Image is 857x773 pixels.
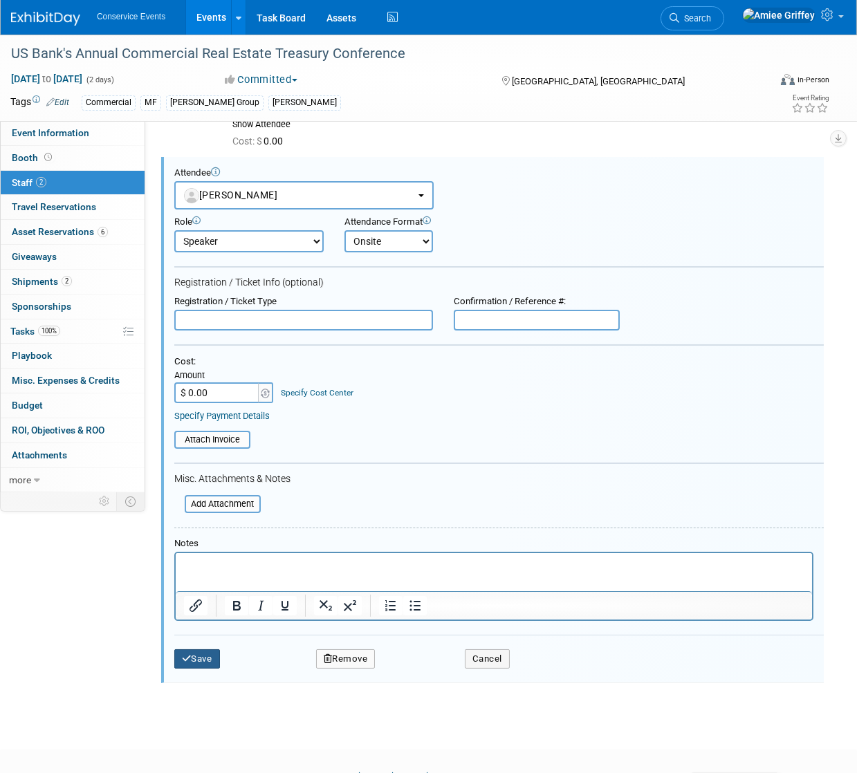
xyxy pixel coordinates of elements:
span: Misc. Expenses & Credits [12,375,120,386]
div: Registration / Ticket Info (optional) [174,277,824,289]
a: Asset Reservations6 [1,220,145,244]
button: Insert/edit link [184,596,208,615]
span: Booth not reserved yet [42,152,55,162]
button: Italic [249,596,273,615]
div: Registration / Ticket Type [174,296,433,308]
span: 2 [62,276,72,286]
a: Search [661,6,724,30]
a: Budget [1,393,145,418]
button: Bold [225,596,248,615]
div: [PERSON_NAME] [268,95,341,110]
div: Attendance Format [344,216,491,228]
div: Confirmation / Reference #: [454,296,620,308]
a: Attachments [1,443,145,467]
div: In-Person [797,75,829,85]
a: more [1,468,145,492]
a: Shipments2 [1,270,145,294]
span: [GEOGRAPHIC_DATA], [GEOGRAPHIC_DATA] [512,76,685,86]
span: Budget [12,400,43,411]
a: Staff2 [1,171,145,195]
div: US Bank's Annual Commercial Real Estate Treasury Conference [6,41,759,66]
img: Format-Inperson.png [781,74,795,85]
span: 6 [98,227,108,237]
td: Personalize Event Tab Strip [93,492,117,510]
div: Event Format [710,72,829,93]
div: MF [140,95,161,110]
a: Misc. Expenses & Credits [1,369,145,393]
a: Playbook [1,344,145,368]
a: Edit [46,97,69,107]
span: Attachments [12,449,67,460]
div: Event Rating [791,95,829,102]
span: 2 [36,177,46,187]
div: Show Attendee [232,119,813,130]
iframe: Rich Text Area [176,553,812,591]
span: Giveaways [12,251,57,262]
td: Toggle Event Tabs [117,492,145,510]
div: Role [174,216,324,228]
div: Amount [174,370,275,382]
button: Remove [316,649,376,669]
span: Travel Reservations [12,201,96,212]
span: Event Information [12,127,89,138]
span: [DATE] [DATE] [10,73,83,85]
span: Cost: $ [232,136,264,147]
div: Cost: [174,356,824,368]
a: Travel Reservations [1,195,145,219]
span: Staff [12,177,46,188]
a: Tasks100% [1,319,145,344]
button: Save [174,649,220,669]
span: Search [679,13,711,24]
div: Attendee [174,167,824,179]
div: Misc. Attachments & Notes [174,473,824,485]
span: Asset Reservations [12,226,108,237]
span: [PERSON_NAME] [184,189,278,201]
a: ROI, Objectives & ROO [1,418,145,443]
a: Booth [1,146,145,170]
button: [PERSON_NAME] [174,181,434,209]
a: Sponsorships [1,295,145,319]
a: Specify Cost Center [282,388,354,398]
button: Underline [273,596,297,615]
button: Bullet list [403,596,427,615]
a: Giveaways [1,245,145,269]
button: Subscript [314,596,338,615]
td: Tags [10,95,69,111]
span: Tasks [10,326,60,337]
img: Amiee Griffey [742,8,815,23]
div: [PERSON_NAME] Group [166,95,264,110]
img: ExhibitDay [11,12,80,26]
button: Committed [221,73,303,87]
span: (2 days) [85,75,114,84]
a: Specify Payment Details [174,411,270,421]
span: Shipments [12,276,72,287]
span: 0.00 [232,136,288,147]
div: Commercial [82,95,136,110]
span: 100% [38,326,60,336]
span: Conservice Events [97,12,165,21]
span: to [40,73,53,84]
button: Cancel [465,649,510,669]
span: Playbook [12,350,52,361]
span: Sponsorships [12,301,71,312]
span: ROI, Objectives & ROO [12,425,104,436]
span: Booth [12,152,55,163]
button: Numbered list [379,596,403,615]
div: Notes [174,538,813,550]
a: Event Information [1,121,145,145]
span: more [9,474,31,485]
button: Superscript [338,596,362,615]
